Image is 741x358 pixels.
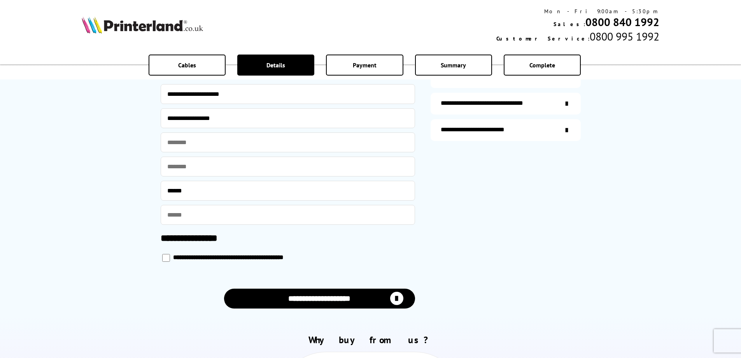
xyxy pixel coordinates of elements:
span: Payment [353,61,377,69]
span: 0800 995 1992 [590,29,659,44]
div: Mon - Fri 9:00am - 5:30pm [496,8,659,15]
span: Cables [178,61,196,69]
a: 0800 840 1992 [585,15,659,29]
span: Details [266,61,285,69]
span: Summary [441,61,466,69]
a: additional-cables [431,93,581,115]
span: Sales: [554,21,585,28]
h2: Why buy from us? [82,334,660,346]
span: Complete [529,61,555,69]
img: Printerland Logo [82,16,203,34]
span: Customer Service: [496,35,590,42]
a: secure-website [431,119,581,141]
